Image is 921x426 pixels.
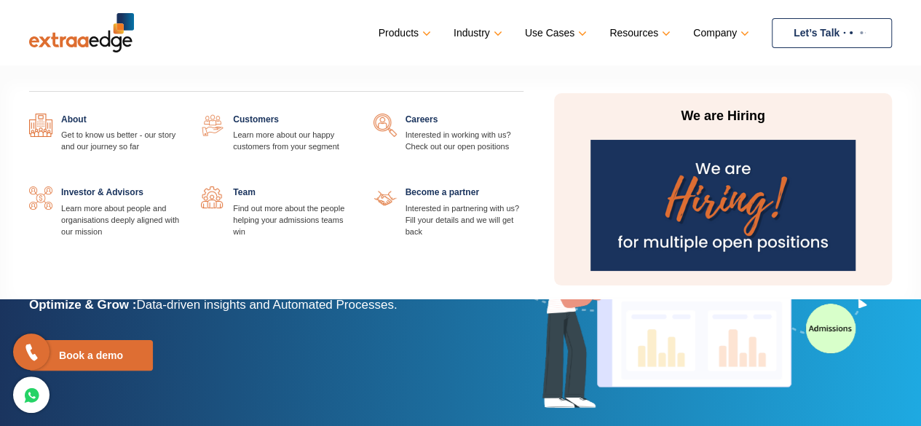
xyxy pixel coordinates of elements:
[454,23,499,44] a: Industry
[693,23,746,44] a: Company
[29,340,153,371] a: Book a demo
[525,23,584,44] a: Use Cases
[379,23,428,44] a: Products
[29,298,136,312] b: Optimize & Grow :
[609,23,668,44] a: Resources
[136,298,397,312] span: Data-driven insights and Automated Processes.
[586,108,860,125] p: We are Hiring
[772,18,892,48] a: Let’s Talk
